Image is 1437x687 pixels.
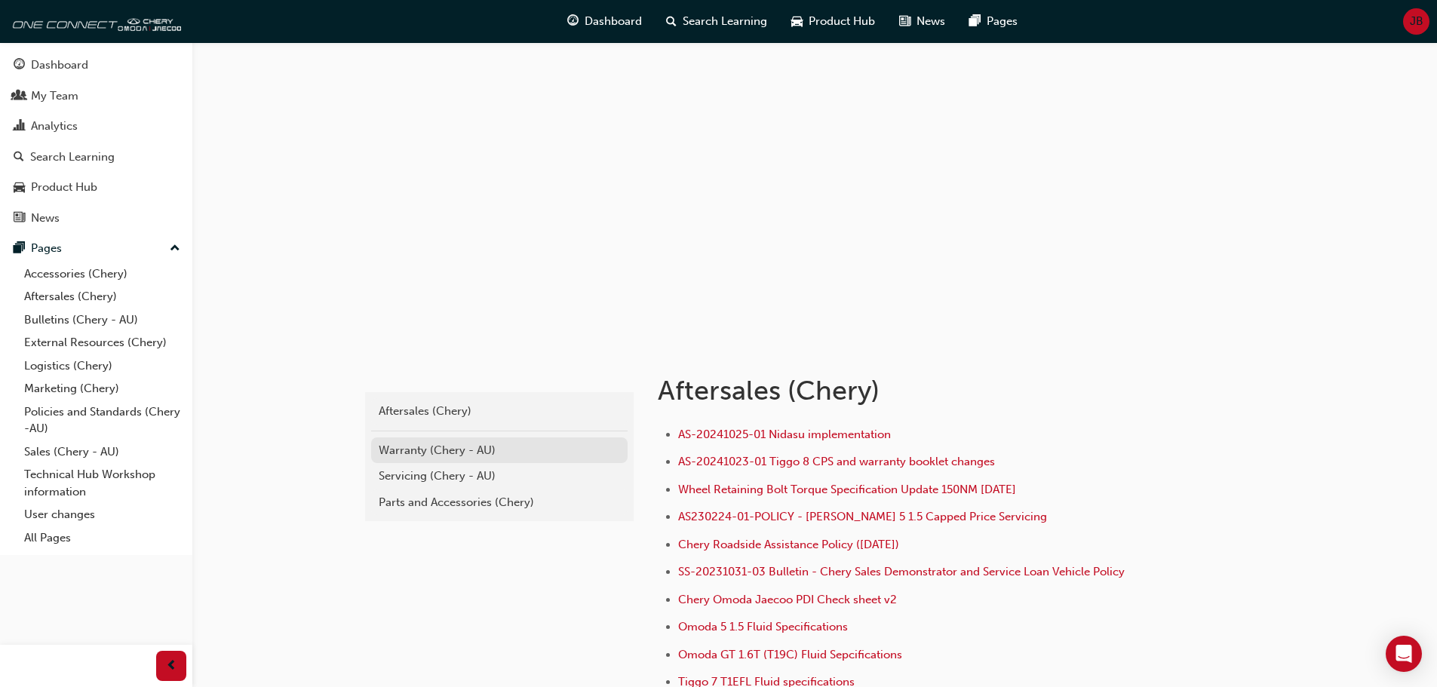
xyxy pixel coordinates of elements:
[678,510,1047,523] a: AS230224-01-POLICY - [PERSON_NAME] 5 1.5 Capped Price Servicing
[31,57,88,74] div: Dashboard
[567,12,579,31] span: guage-icon
[8,6,181,36] img: oneconnect
[1410,13,1423,30] span: JB
[14,90,25,103] span: people-icon
[18,503,186,526] a: User changes
[678,593,897,606] a: Chery Omoda Jaecoo PDI Check sheet v2
[678,620,848,633] a: Omoda 5 1.5 Fluid Specifications
[18,354,186,378] a: Logistics (Chery)
[166,657,177,676] span: prev-icon
[18,400,186,440] a: Policies and Standards (Chery -AU)
[654,6,779,37] a: search-iconSearch Learning
[6,173,186,201] a: Product Hub
[6,143,186,171] a: Search Learning
[371,398,628,425] a: Aftersales (Chery)
[18,308,186,332] a: Bulletins (Chery - AU)
[887,6,957,37] a: news-iconNews
[31,118,78,135] div: Analytics
[987,13,1018,30] span: Pages
[14,181,25,195] span: car-icon
[678,538,899,551] a: Chery Roadside Assistance Policy ([DATE])
[957,6,1030,37] a: pages-iconPages
[683,13,767,30] span: Search Learning
[379,468,620,485] div: Servicing (Chery - AU)
[6,51,186,79] a: Dashboard
[969,12,981,31] span: pages-icon
[6,235,186,262] button: Pages
[18,440,186,464] a: Sales (Chery - AU)
[14,212,25,225] span: news-icon
[899,12,910,31] span: news-icon
[379,494,620,511] div: Parts and Accessories (Chery)
[18,526,186,550] a: All Pages
[678,648,902,661] a: Omoda GT 1.6T (T19C) Fluid Sepcifications
[678,565,1125,578] a: SS-20231031-03 Bulletin - Chery Sales Demonstrator and Service Loan Vehicle Policy
[18,377,186,400] a: Marketing (Chery)
[6,48,186,235] button: DashboardMy TeamAnalyticsSearch LearningProduct HubNews
[678,483,1016,496] a: Wheel Retaining Bolt Torque Specification Update 150NM [DATE]
[1403,8,1429,35] button: JB
[371,437,628,464] a: Warranty (Chery - AU)
[18,331,186,354] a: External Resources (Chery)
[31,87,78,105] div: My Team
[18,285,186,308] a: Aftersales (Chery)
[658,374,1153,407] h1: Aftersales (Chery)
[31,240,62,257] div: Pages
[809,13,875,30] span: Product Hub
[18,262,186,286] a: Accessories (Chery)
[30,149,115,166] div: Search Learning
[678,428,891,441] a: AS-20241025-01 Nidasu implementation
[555,6,654,37] a: guage-iconDashboard
[917,13,945,30] span: News
[14,120,25,133] span: chart-icon
[678,455,995,468] a: AS-20241023-01 Tiggo 8 CPS and warranty booklet changes
[791,12,803,31] span: car-icon
[779,6,887,37] a: car-iconProduct Hub
[31,210,60,227] div: News
[371,489,628,516] a: Parts and Accessories (Chery)
[170,239,180,259] span: up-icon
[6,204,186,232] a: News
[379,403,620,420] div: Aftersales (Chery)
[14,242,25,256] span: pages-icon
[6,82,186,110] a: My Team
[18,463,186,503] a: Technical Hub Workshop information
[1386,636,1422,672] div: Open Intercom Messenger
[666,12,677,31] span: search-icon
[6,112,186,140] a: Analytics
[31,179,97,196] div: Product Hub
[371,463,628,489] a: Servicing (Chery - AU)
[379,442,620,459] div: Warranty (Chery - AU)
[585,13,642,30] span: Dashboard
[14,59,25,72] span: guage-icon
[14,151,24,164] span: search-icon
